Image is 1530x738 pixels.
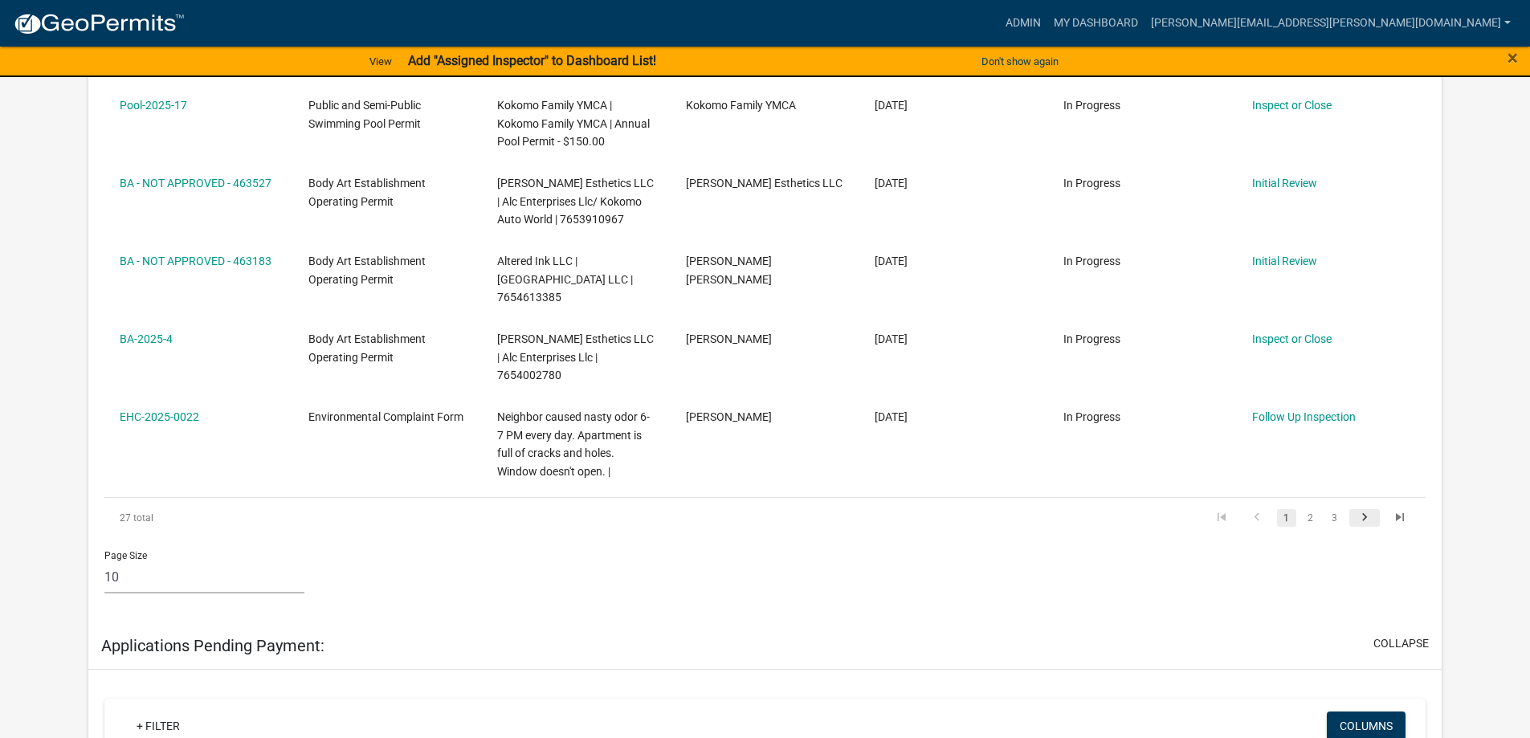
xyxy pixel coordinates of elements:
[1063,332,1120,345] span: In Progress
[1323,504,1347,532] li: page 3
[1063,410,1120,423] span: In Progress
[1252,410,1356,423] a: Follow Up Inspection
[1206,509,1237,527] a: go to first page
[308,99,421,130] span: Public and Semi-Public Swimming Pool Permit
[1301,509,1320,527] a: 2
[120,255,271,267] a: BA - NOT APPROVED - 463183
[1299,504,1323,532] li: page 2
[1275,504,1299,532] li: page 1
[308,255,426,286] span: Body Art Establishment Operating Permit
[120,410,199,423] a: EHC-2025-0022
[875,255,908,267] span: 08/13/2025
[875,332,908,345] span: 08/13/2025
[1252,332,1332,345] a: Inspect or Close
[686,332,772,345] span: Stephanie Gingerich
[875,410,908,423] span: 08/13/2025
[308,410,463,423] span: Environmental Complaint Form
[975,48,1065,75] button: Don't show again
[1252,99,1332,112] a: Inspect or Close
[686,255,772,286] span: Matthew Thomas Johnson
[1277,509,1296,527] a: 1
[408,53,656,68] strong: Add "Assigned Inspector" to Dashboard List!
[1063,99,1120,112] span: In Progress
[1373,635,1429,652] button: collapse
[686,410,772,423] span: Yen Dang
[497,99,650,149] span: Kokomo Family YMCA | Kokomo Family YMCA | Annual Pool Permit - $150.00
[101,636,324,655] h5: Applications Pending Payment:
[1325,509,1344,527] a: 3
[120,332,173,345] a: BA-2025-4
[1252,255,1317,267] a: Initial Review
[1385,509,1415,527] a: go to last page
[497,177,654,226] span: Jacqueline Scott Esthetics LLC | Alc Enterprises Llc/ Kokomo Auto World | 7653910967
[1144,8,1517,39] a: [PERSON_NAME][EMAIL_ADDRESS][PERSON_NAME][DOMAIN_NAME]
[104,498,365,538] div: 27 total
[1349,509,1380,527] a: go to next page
[686,177,843,190] span: Jacqueline Scott Esthetics LLC
[1063,255,1120,267] span: In Progress
[497,410,650,478] span: Neighbor caused nasty odor 6-7 PM every day. Apartment is full of cracks and holes. Window doesn'...
[686,99,796,112] span: Kokomo Family YMCA
[999,8,1047,39] a: Admin
[120,99,187,112] a: Pool-2025-17
[1508,48,1518,67] button: Close
[1242,509,1272,527] a: go to previous page
[1063,177,1120,190] span: In Progress
[875,177,908,190] span: 08/13/2025
[308,177,426,208] span: Body Art Establishment Operating Permit
[1508,47,1518,69] span: ×
[1252,177,1317,190] a: Initial Review
[308,332,426,364] span: Body Art Establishment Operating Permit
[875,99,908,112] span: 08/14/2025
[497,332,654,382] span: Stephanie Gingerich Esthetics LLC | Alc Enterprises Llc | 7654002780
[120,177,271,190] a: BA - NOT APPROVED - 463527
[1047,8,1144,39] a: My Dashboard
[497,255,633,304] span: Altered Ink LLC | Center Road Plaza LLC | 7654613385
[363,48,398,75] a: View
